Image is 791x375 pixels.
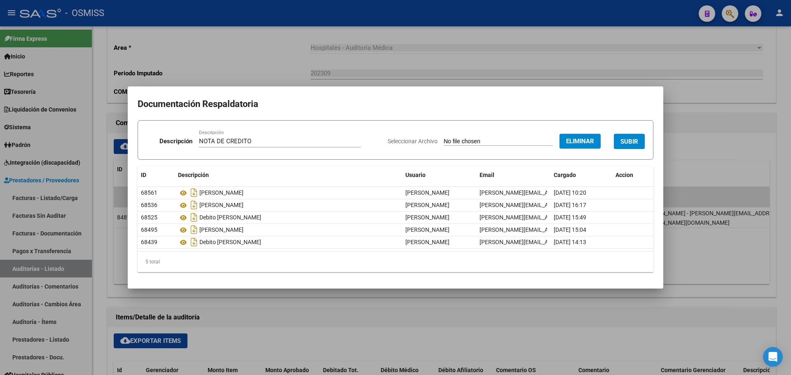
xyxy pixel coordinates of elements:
datatable-header-cell: Accion [612,166,653,184]
div: Debito [PERSON_NAME] [178,235,399,249]
div: [PERSON_NAME] [178,186,399,199]
span: [PERSON_NAME][EMAIL_ADDRESS][DOMAIN_NAME] [480,214,615,221]
i: Descargar documento [189,223,199,236]
i: Descargar documento [189,235,199,249]
span: [DATE] 10:20 [554,189,586,196]
div: Open Intercom Messenger [763,347,783,367]
span: Usuario [405,172,426,178]
span: Email [480,172,494,178]
span: Accion [615,172,633,178]
span: SUBIR [620,138,638,145]
span: 68439 [141,239,157,245]
span: [DATE] 15:04 [554,226,586,233]
span: Cargado [554,172,576,178]
button: Eliminar [559,134,601,149]
span: 68495 [141,226,157,233]
span: [PERSON_NAME][EMAIL_ADDRESS][DOMAIN_NAME] [480,239,615,245]
span: [DATE] 14:13 [554,239,586,245]
span: Descripción [178,172,209,178]
span: Eliminar [566,137,594,145]
span: 68561 [141,189,157,196]
i: Descargar documento [189,211,199,224]
div: 5 total [138,252,653,272]
div: [PERSON_NAME] [178,223,399,236]
span: [PERSON_NAME] [405,214,449,221]
span: [PERSON_NAME][EMAIL_ADDRESS][PERSON_NAME][DOMAIN_NAME] [480,189,659,196]
span: [DATE] 15:49 [554,214,586,221]
span: Seleccionar Archivo [388,138,438,144]
p: Descripción [159,137,192,146]
span: 68525 [141,214,157,221]
span: [PERSON_NAME] [405,226,449,233]
span: [PERSON_NAME] [405,189,449,196]
i: Descargar documento [189,186,199,199]
span: 68536 [141,202,157,208]
i: Descargar documento [189,198,199,212]
span: ID [141,172,146,178]
h2: Documentación Respaldatoria [138,96,653,112]
div: Debito [PERSON_NAME] [178,211,399,224]
div: [PERSON_NAME] [178,198,399,212]
span: [PERSON_NAME] [405,202,449,208]
span: [DATE] 16:17 [554,202,586,208]
button: SUBIR [614,134,645,149]
datatable-header-cell: Cargado [550,166,612,184]
span: [PERSON_NAME][EMAIL_ADDRESS][DOMAIN_NAME] [480,202,615,208]
datatable-header-cell: ID [138,166,175,184]
datatable-header-cell: Email [476,166,550,184]
datatable-header-cell: Descripción [175,166,402,184]
datatable-header-cell: Usuario [402,166,476,184]
span: [PERSON_NAME] [405,239,449,245]
span: [PERSON_NAME][EMAIL_ADDRESS][DOMAIN_NAME] [480,226,615,233]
